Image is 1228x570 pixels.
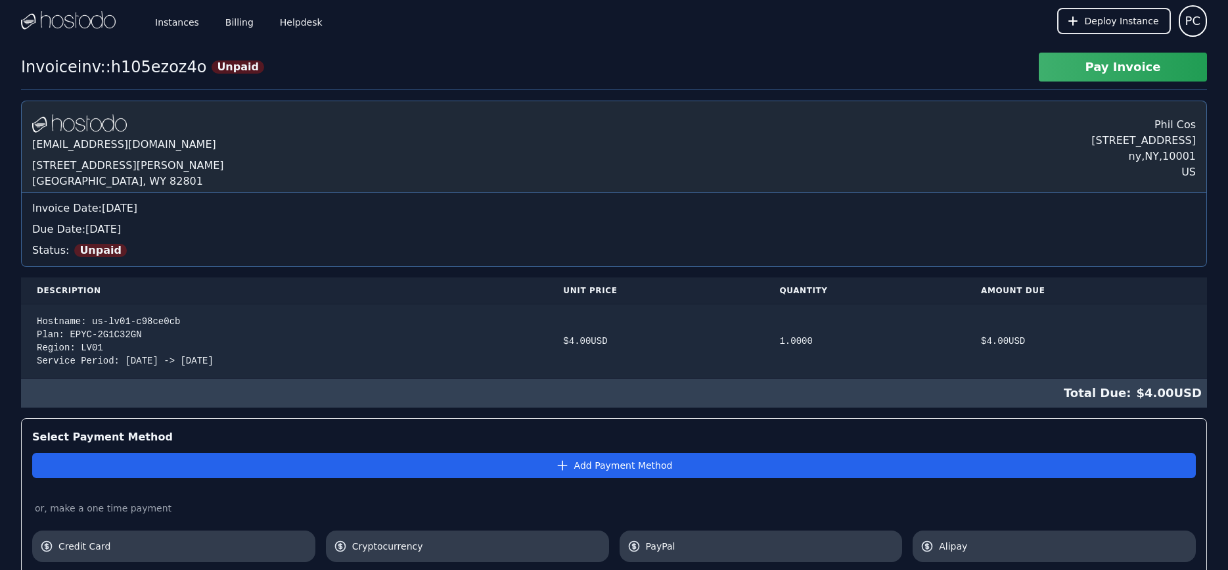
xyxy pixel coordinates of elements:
div: [GEOGRAPHIC_DATA], WY 82801 [32,174,224,189]
th: Quantity [763,277,965,304]
div: $ 4.00 USD [21,379,1207,408]
button: Deploy Instance [1057,8,1171,34]
th: Description [21,277,547,304]
div: Invoice Date: [DATE] [32,201,1196,216]
button: User menu [1179,5,1207,37]
div: [STREET_ADDRESS] [1091,133,1196,149]
span: Unpaid [74,244,127,257]
div: Due Date: [DATE] [32,222,1196,237]
span: Alipay [939,540,1188,553]
img: Logo [21,11,116,31]
div: $ 4.00 USD [981,335,1191,348]
span: Credit Card [58,540,307,553]
div: Phil Cos [1091,112,1196,133]
div: or, make a one time payment [32,502,1196,515]
span: Deploy Instance [1085,14,1159,28]
div: 1.0000 [779,335,949,348]
th: Unit Price [547,277,763,304]
div: [STREET_ADDRESS][PERSON_NAME] [32,158,224,174]
span: Unpaid [212,60,264,74]
img: Logo [32,114,127,134]
div: [EMAIL_ADDRESS][DOMAIN_NAME] [32,134,224,158]
div: Invoice inv::h105ezoz4o [21,57,206,78]
button: Pay Invoice [1039,53,1207,82]
div: ny , NY , 10001 [1091,149,1196,164]
div: $ 4.00 USD [563,335,748,348]
th: Amount Due [965,277,1207,304]
div: US [1091,164,1196,180]
div: Select Payment Method [32,429,1196,445]
span: PayPal [646,540,895,553]
span: Total Due: [1064,384,1137,402]
span: PC [1185,12,1200,30]
span: Cryptocurrency [352,540,601,553]
div: Hostname: us-lv01-c98ce0cb Plan: EPYC-2G1C32GN Region: LV01 Service Period: [DATE] -> [DATE] [37,315,532,368]
button: Add Payment Method [32,453,1196,478]
div: Status: [32,237,1196,258]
